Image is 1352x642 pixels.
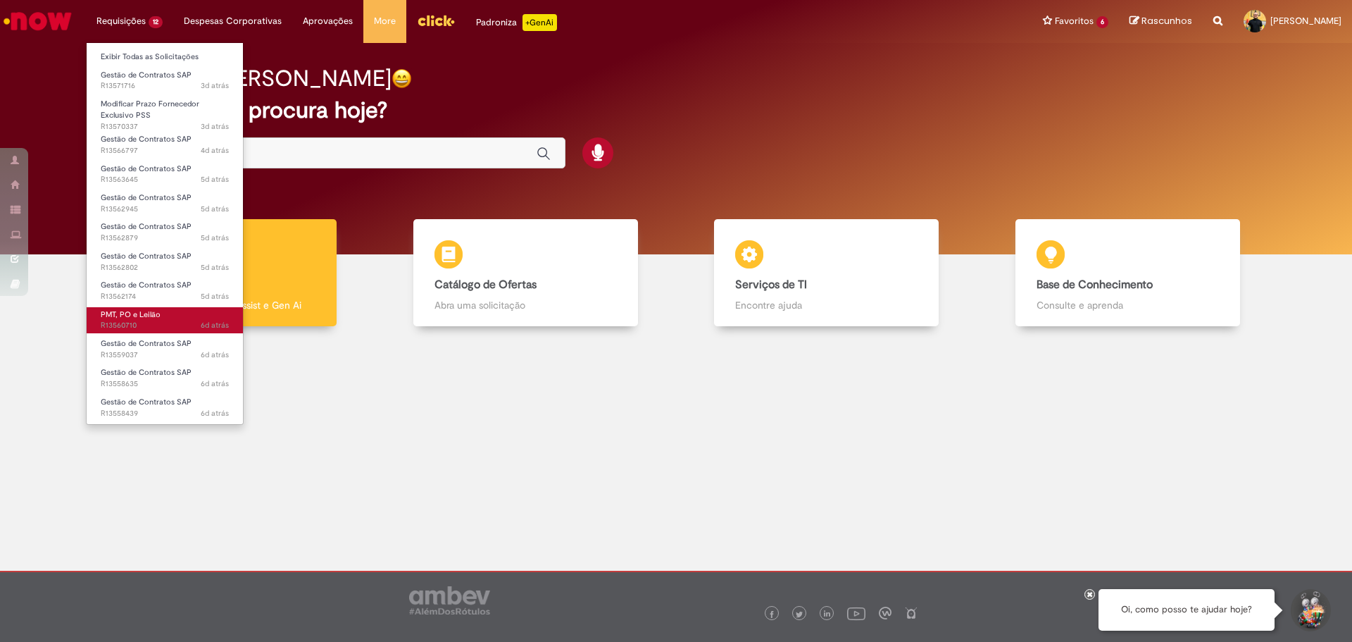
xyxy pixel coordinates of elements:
[101,350,229,361] span: R13559037
[434,278,537,292] b: Catálogo de Ofertas
[201,174,229,185] time: 24/09/2025 15:29:01
[1141,14,1192,27] span: Rascunhos
[201,408,229,419] span: 6d atrás
[101,233,229,244] span: R13562879
[87,365,243,391] a: Aberto R13558635 : Gestão de Contratos SAP
[87,68,243,94] a: Aberto R13571716 : Gestão de Contratos SAP
[1129,15,1192,28] a: Rascunhos
[101,338,192,349] span: Gestão de Contratos SAP
[303,14,353,28] span: Aprovações
[101,99,199,121] span: Modificar Prazo Fornecedor Exclusivo PSS
[101,291,229,302] span: R13562174
[847,604,865,622] img: logo_footer_youtube.png
[101,134,192,144] span: Gestão de Contratos SAP
[374,14,396,28] span: More
[101,163,192,174] span: Gestão de Contratos SAP
[184,14,282,28] span: Despesas Corporativas
[201,174,229,185] span: 5d atrás
[101,145,229,156] span: R13566797
[409,586,490,615] img: logo_footer_ambev_rotulo_gray.png
[101,70,192,80] span: Gestão de Contratos SAP
[201,291,229,302] span: 5d atrás
[1270,15,1341,27] span: [PERSON_NAME]
[201,204,229,214] time: 24/09/2025 13:08:05
[87,395,243,421] a: Aberto R13558439 : Gestão de Contratos SAP
[201,262,229,273] span: 5d atrás
[1096,16,1108,28] span: 6
[87,97,243,127] a: Aberto R13570337 : Modificar Prazo Fornecedor Exclusivo PSS
[101,408,229,419] span: R13558439
[879,607,891,619] img: logo_footer_workplace.png
[201,320,229,331] span: 6d atrás
[86,42,244,425] ul: Requisições
[101,280,192,290] span: Gestão de Contratos SAP
[149,16,163,28] span: 12
[1055,14,1094,28] span: Favoritos
[87,219,243,245] a: Aberto R13562879 : Gestão de Contratos SAP
[201,121,229,132] span: 3d atrás
[87,336,243,362] a: Aberto R13559037 : Gestão de Contratos SAP
[101,192,192,203] span: Gestão de Contratos SAP
[392,68,412,89] img: happy-face.png
[201,291,229,302] time: 24/09/2025 10:36:02
[101,251,192,261] span: Gestão de Contratos SAP
[1098,589,1275,631] div: Oi, como posso te ajudar hoje?
[87,161,243,187] a: Aberto R13563645 : Gestão de Contratos SAP
[201,378,229,389] time: 23/09/2025 11:37:13
[122,98,1231,123] h2: O que você procura hoje?
[87,249,243,275] a: Aberto R13562802 : Gestão de Contratos SAP
[101,174,229,185] span: R13563645
[977,219,1279,327] a: Base de Conhecimento Consulte e aprenda
[87,190,243,216] a: Aberto R13562945 : Gestão de Contratos SAP
[201,378,229,389] span: 6d atrás
[201,320,229,331] time: 23/09/2025 17:42:03
[1037,298,1219,312] p: Consulte e aprenda
[101,309,161,320] span: PMT, PO e Leilão
[1037,278,1153,292] b: Base de Conhecimento
[201,408,229,419] time: 23/09/2025 11:08:13
[417,10,455,31] img: click_logo_yellow_360x200.png
[101,80,229,92] span: R13571716
[87,278,243,304] a: Aberto R13562174 : Gestão de Contratos SAP
[1,7,74,35] img: ServiceNow
[201,121,229,132] time: 26/09/2025 12:06:18
[201,350,229,360] span: 6d atrás
[201,204,229,214] span: 5d atrás
[101,262,229,273] span: R13562802
[522,14,557,31] p: +GenAi
[905,607,918,619] img: logo_footer_naosei.png
[101,367,192,378] span: Gestão de Contratos SAP
[201,80,229,91] span: 3d atrás
[122,66,392,91] h2: Bom dia, [PERSON_NAME]
[768,611,775,618] img: logo_footer_facebook.png
[101,378,229,390] span: R13558635
[476,14,557,31] div: Padroniza
[101,320,229,331] span: R13560710
[101,221,192,232] span: Gestão de Contratos SAP
[796,611,803,618] img: logo_footer_twitter.png
[201,145,229,156] span: 4d atrás
[96,14,146,28] span: Requisições
[735,278,807,292] b: Serviços de TI
[101,121,229,132] span: R13570337
[201,233,229,243] span: 5d atrás
[87,132,243,158] a: Aberto R13566797 : Gestão de Contratos SAP
[375,219,677,327] a: Catálogo de Ofertas Abra uma solicitação
[87,49,243,65] a: Exibir Todas as Solicitações
[201,80,229,91] time: 26/09/2025 16:43:44
[676,219,977,327] a: Serviços de TI Encontre ajuda
[74,219,375,327] a: Tirar dúvidas Tirar dúvidas com Lupi Assist e Gen Ai
[1289,589,1331,631] button: Iniciar Conversa de Suporte
[824,610,831,619] img: logo_footer_linkedin.png
[101,204,229,215] span: R13562945
[201,262,229,273] time: 24/09/2025 12:16:21
[201,233,229,243] time: 24/09/2025 12:43:22
[101,397,192,407] span: Gestão de Contratos SAP
[434,298,617,312] p: Abra uma solicitação
[87,307,243,333] a: Aberto R13560710 : PMT, PO e Leilão
[201,350,229,360] time: 23/09/2025 13:28:45
[201,145,229,156] time: 25/09/2025 14:07:46
[735,298,918,312] p: Encontre ajuda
